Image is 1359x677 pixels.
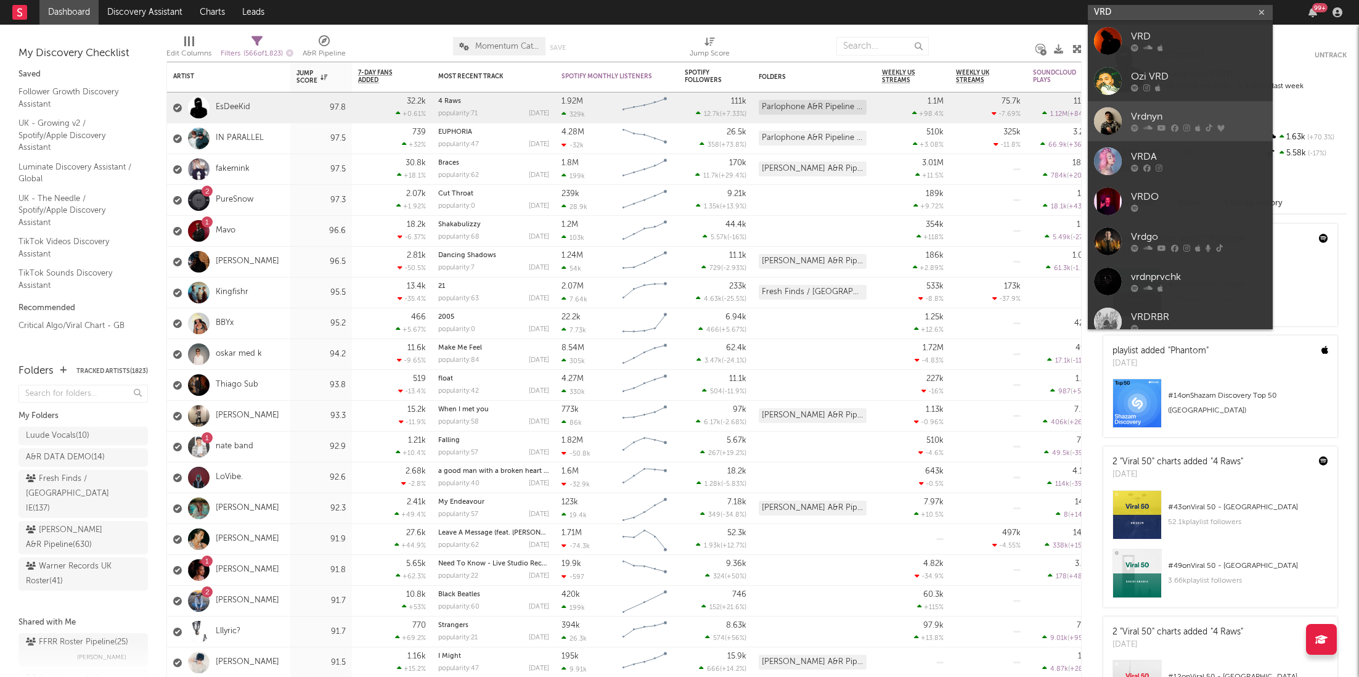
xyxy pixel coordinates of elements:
a: VRDO [1088,181,1273,221]
a: [PERSON_NAME] [216,596,279,606]
div: 111k [731,97,746,105]
a: TikTok Sounds Discovery Assistant [18,266,136,292]
div: 26.5k [727,128,746,136]
div: Vrdgo [1131,230,1267,245]
div: 519 [413,375,426,383]
div: popularity: 0 [438,326,475,333]
div: -9.65 % [397,356,426,364]
div: 354k [926,221,944,229]
a: vrdnprvchk [1088,261,1273,302]
div: 1.24M [561,252,583,260]
span: 66.9k [1048,142,1067,149]
div: 739 [412,128,426,136]
a: BBYx [216,318,234,329]
span: 1.35k [704,203,720,210]
div: 3.22M [1073,128,1095,136]
div: 30.8k [406,159,426,167]
a: [PERSON_NAME] [216,657,279,668]
div: +11.5 % [915,171,944,179]
div: 9.21k [727,190,746,198]
div: 329k [561,110,585,118]
span: -2.93 % [723,265,745,272]
span: 3.47k [704,358,722,364]
div: ( ) [696,356,746,364]
div: Dancing Shadows [438,252,549,259]
div: popularity: 0 [438,203,475,210]
div: ( ) [696,202,746,210]
div: 4.27M [561,375,584,383]
span: -16 % [729,234,745,241]
div: 533k [926,282,944,290]
a: Need To Know - Live Studio Recording [438,560,563,567]
div: 28.9k [561,203,587,211]
div: Fresh Finds / [GEOGRAPHIC_DATA] IE (137) [759,285,867,300]
svg: Chart title [617,154,672,185]
span: 18.1k [1051,203,1067,210]
div: 3.01M [922,159,944,167]
a: EUPHORIA [438,129,472,136]
a: Kingfishr [216,287,248,298]
a: Mavo [216,226,235,236]
div: # 43 on Viral 50 - [GEOGRAPHIC_DATA] [1168,500,1328,515]
a: Fresh Finds / [GEOGRAPHIC_DATA] IE(137) [18,470,148,518]
div: VRDA [1131,150,1267,165]
div: ( ) [695,171,746,179]
div: Folders [18,364,54,379]
span: Momentum Catch-All [475,43,539,51]
span: 11.7k [703,173,719,179]
div: Jump Score [690,31,730,67]
div: Spotify Followers [685,69,728,84]
div: 239k [561,190,579,198]
div: [DATE] [529,265,549,271]
svg: Chart title [617,277,672,308]
div: Filters(566 of 1,823) [221,31,293,67]
div: Edit Columns [166,46,211,61]
button: Save [550,44,566,51]
div: 173k [1004,282,1021,290]
div: popularity: 84 [438,357,480,364]
div: 96.6 [296,224,346,239]
div: -37.9 % [992,295,1021,303]
a: oskar med k [216,349,262,359]
div: 97.5 [296,162,346,177]
a: Spotify Track Velocity Chart / [GEOGRAPHIC_DATA] [18,339,136,364]
a: [PERSON_NAME] [216,534,279,544]
span: +70.3 % [1305,134,1334,141]
a: EsDeeKid [216,102,250,113]
div: popularity: 7 [438,265,475,271]
div: Jump Score [296,70,327,84]
span: 358 [708,142,719,149]
div: 7.73k [561,326,586,334]
div: 325k [1003,128,1021,136]
div: 305k [561,357,585,365]
button: Untrack [1315,49,1347,62]
div: 1.25k [925,313,944,321]
a: 4 Raws [438,98,461,105]
div: 54k [561,265,581,273]
div: Saved [18,67,148,82]
div: -7.69 % [992,110,1021,118]
button: Tracked Artists(1823) [76,368,148,374]
div: +2.89 % [913,264,944,272]
div: [DATE] [529,357,549,364]
div: VRD [1131,30,1267,44]
div: 11.1k [729,375,746,383]
div: 1.2M [561,221,578,229]
svg: Chart title [617,185,672,216]
span: 17.1k [1055,358,1071,364]
div: popularity: 68 [438,234,480,240]
span: 5.49k [1053,234,1071,241]
div: ( ) [703,233,746,241]
div: 62.4k [726,344,746,352]
div: A&R Pipeline [303,31,346,67]
div: 95.2 [296,316,346,331]
div: 4.28M [561,128,584,136]
div: +1.92 % [396,202,426,210]
a: Vrdgo [1088,221,1273,261]
div: 510k [926,128,944,136]
div: 32.2k [407,97,426,105]
div: Ozi VRD [1131,70,1267,84]
div: vrdnprvchk [1131,270,1267,285]
div: Filters [221,46,293,62]
div: -4.83 % [915,356,944,364]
